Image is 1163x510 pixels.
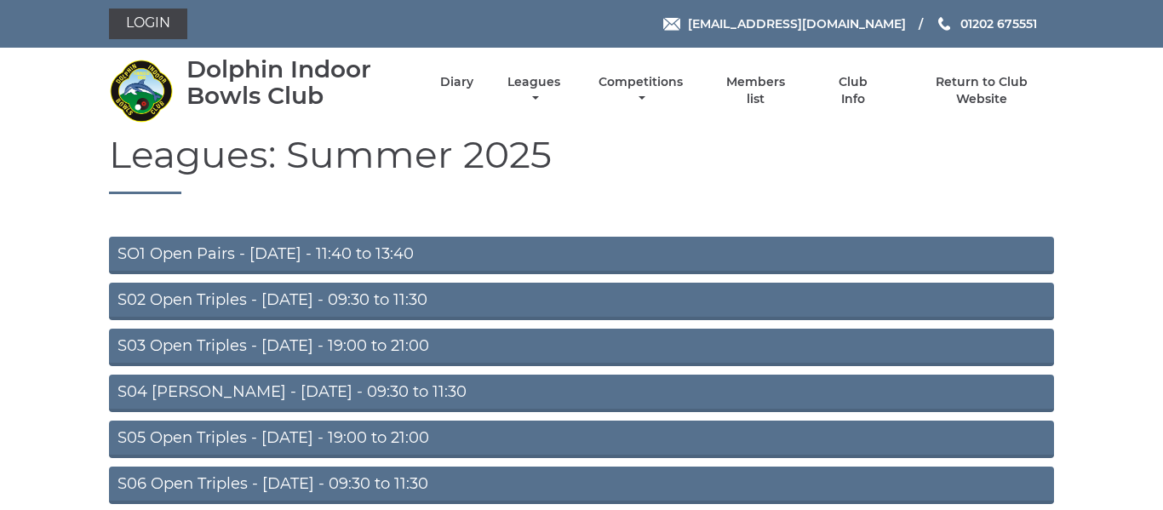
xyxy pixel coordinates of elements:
a: S02 Open Triples - [DATE] - 09:30 to 11:30 [109,283,1054,320]
div: Dolphin Indoor Bowls Club [186,56,410,109]
a: SO1 Open Pairs - [DATE] - 11:40 to 13:40 [109,237,1054,274]
a: Email [EMAIL_ADDRESS][DOMAIN_NAME] [663,14,906,33]
a: Phone us 01202 675551 [936,14,1037,33]
h1: Leagues: Summer 2025 [109,134,1054,194]
img: Email [663,18,680,31]
span: [EMAIL_ADDRESS][DOMAIN_NAME] [688,16,906,32]
a: Login [109,9,187,39]
a: S04 [PERSON_NAME] - [DATE] - 09:30 to 11:30 [109,375,1054,412]
img: Phone us [938,17,950,31]
span: 01202 675551 [960,16,1037,32]
a: Competitions [594,74,687,107]
a: Leagues [503,74,564,107]
a: Return to Club Website [910,74,1054,107]
img: Dolphin Indoor Bowls Club [109,59,173,123]
a: S05 Open Triples - [DATE] - 19:00 to 21:00 [109,421,1054,458]
a: S06 Open Triples - [DATE] - 09:30 to 11:30 [109,467,1054,504]
a: Diary [440,74,473,90]
a: S03 Open Triples - [DATE] - 19:00 to 21:00 [109,329,1054,366]
a: Members list [717,74,795,107]
a: Club Info [825,74,880,107]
